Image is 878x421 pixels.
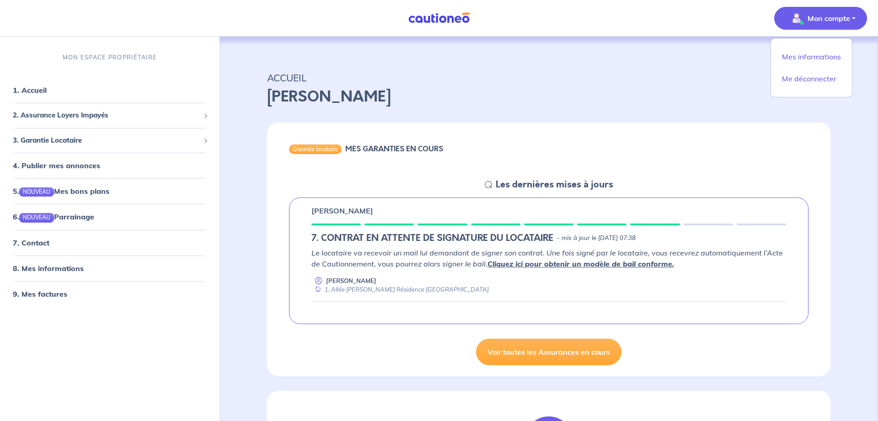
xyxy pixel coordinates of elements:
p: [PERSON_NAME] [311,205,373,216]
div: Garantie locataire [289,144,342,154]
p: ACCUEIL [267,69,830,86]
div: 6.NOUVEAUParrainage [4,208,216,226]
a: 6.NOUVEAUParrainage [13,212,94,221]
h6: MES GARANTIES EN COURS [345,144,443,153]
div: 1. Accueil [4,81,216,99]
img: illu_account_valid_menu.svg [789,11,804,26]
a: Me déconnecter [775,71,848,86]
span: 3. Garantie Locataire [13,135,200,146]
div: 5.NOUVEAUMes bons plans [4,182,216,200]
h5: Les dernières mises à jours [496,179,613,190]
a: 7. Contact [13,238,49,247]
div: 2. Assurance Loyers Impayés [4,107,216,124]
div: 4. Publier mes annonces [4,156,216,175]
p: [PERSON_NAME] [326,277,376,285]
a: Voir toutes les Assurances en cours [476,339,621,365]
img: Cautioneo [405,12,473,24]
p: [PERSON_NAME] [267,86,830,108]
div: 1, Allée [PERSON_NAME] Résidence [GEOGRAPHIC_DATA] [311,285,489,294]
h5: 7. CONTRAT EN ATTENTE DE SIGNATURE DU LOCATAIRE [311,233,553,244]
a: Cliquez ici pour obtenir un modèle de bail conforme. [487,259,674,268]
div: 7. Contact [4,234,216,252]
a: 1. Accueil [13,85,47,95]
button: illu_account_valid_menu.svgMon compte [774,7,867,30]
p: MON ESPACE PROPRIÉTAIRE [63,53,157,62]
div: state: RENTER-PAYMENT-METHOD-IN-PROGRESS, Context: IN-LANDLORD,IS-GL-CAUTION-IN-LANDLORD [311,233,786,244]
a: 9. Mes factures [13,289,67,298]
div: 8. Mes informations [4,259,216,277]
span: 2. Assurance Loyers Impayés [13,110,200,121]
a: 4. Publier mes annonces [13,161,100,170]
p: Mon compte [808,13,850,24]
div: 3. Garantie Locataire [4,132,216,149]
p: - mis à jour le [DATE] 07:38 [557,234,636,243]
a: 8. Mes informations [13,264,84,273]
div: 9. Mes factures [4,285,216,303]
em: Le locataire va recevoir un mail lui demandant de signer son contrat. Une fois signé par le locat... [311,248,783,268]
div: illu_account_valid_menu.svgMon compte [771,38,852,97]
a: Mes informations [775,49,848,64]
a: 5.NOUVEAUMes bons plans [13,187,109,196]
